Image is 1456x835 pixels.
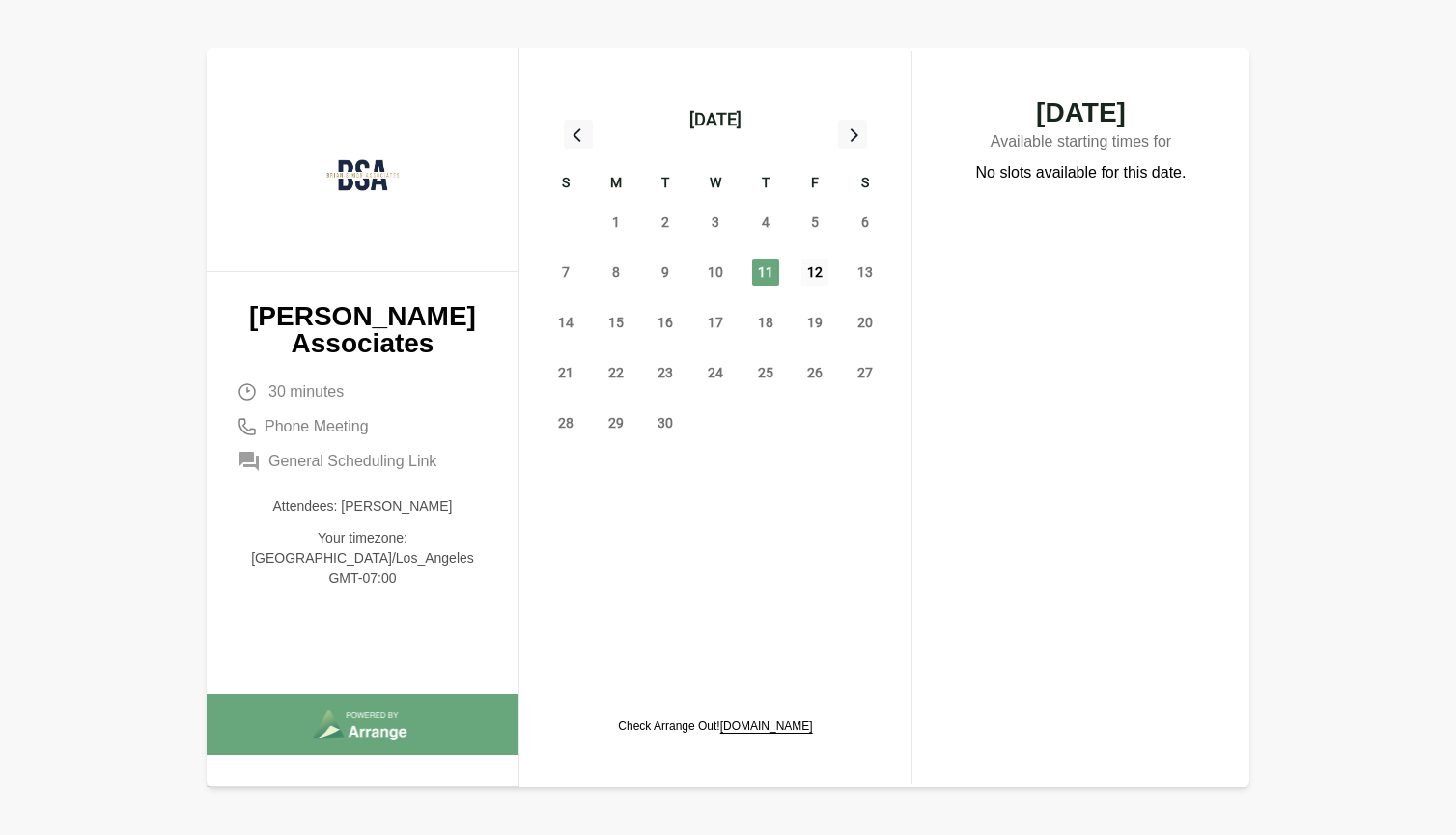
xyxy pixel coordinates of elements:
span: Sunday, September 21, 2025 [552,359,579,386]
p: Attendees: [PERSON_NAME] [238,496,488,516]
p: No slots available for this date. [976,161,1187,184]
span: Saturday, September 20, 2025 [852,309,879,336]
div: T [640,172,690,197]
span: Thursday, September 11, 2025 [752,259,779,286]
span: 30 minutes [268,380,344,404]
div: M [591,172,641,197]
span: Saturday, September 27, 2025 [852,359,879,386]
span: Monday, September 1, 2025 [602,209,630,236]
span: Saturday, September 13, 2025 [852,259,879,286]
div: [DATE] [689,106,742,133]
div: W [690,172,741,197]
span: Sunday, September 14, 2025 [552,309,579,336]
span: Tuesday, September 9, 2025 [652,259,679,286]
span: General Scheduling Link [268,450,436,473]
span: Phone Meeting [265,415,369,438]
span: Monday, September 29, 2025 [602,409,630,436]
div: S [541,172,591,197]
span: Friday, September 26, 2025 [801,359,828,386]
p: Available starting times for [951,126,1211,161]
span: Friday, September 19, 2025 [801,309,828,336]
span: Friday, September 12, 2025 [801,259,828,286]
span: Tuesday, September 16, 2025 [652,309,679,336]
span: Tuesday, September 23, 2025 [652,359,679,386]
span: Tuesday, September 30, 2025 [652,409,679,436]
span: Sunday, September 7, 2025 [552,259,579,286]
span: Thursday, September 25, 2025 [752,359,779,386]
span: Tuesday, September 2, 2025 [652,209,679,236]
span: Wednesday, September 24, 2025 [702,359,729,386]
div: T [741,172,791,197]
span: Friday, September 5, 2025 [801,209,828,236]
span: Saturday, September 6, 2025 [852,209,879,236]
span: Monday, September 15, 2025 [602,309,630,336]
span: Monday, September 8, 2025 [602,259,630,286]
p: [PERSON_NAME] Associates [238,303,488,357]
div: F [791,172,841,197]
span: Monday, September 22, 2025 [602,359,630,386]
span: Wednesday, September 3, 2025 [702,209,729,236]
span: Wednesday, September 10, 2025 [702,259,729,286]
span: Thursday, September 18, 2025 [752,309,779,336]
span: Wednesday, September 17, 2025 [702,309,729,336]
p: Your timezone: [GEOGRAPHIC_DATA]/Los_Angeles GMT-07:00 [238,528,488,589]
a: [DOMAIN_NAME] [720,719,813,733]
div: S [840,172,890,197]
span: Sunday, September 28, 2025 [552,409,579,436]
p: Check Arrange Out! [618,718,812,734]
span: [DATE] [951,99,1211,126]
span: Thursday, September 4, 2025 [752,209,779,236]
